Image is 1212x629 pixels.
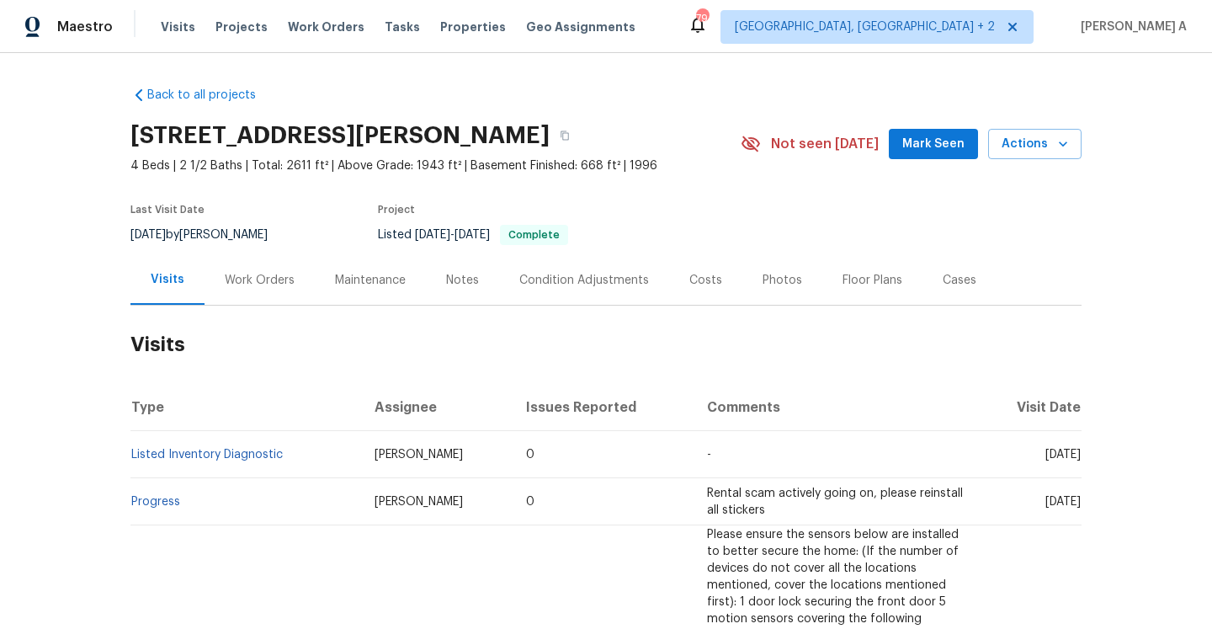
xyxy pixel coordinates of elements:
div: Costs [689,272,722,289]
span: Project [378,205,415,215]
th: Issues Reported [513,384,694,431]
span: Mark Seen [902,134,965,155]
span: Visits [161,19,195,35]
h2: Visits [130,306,1082,384]
div: 79 [696,10,708,27]
button: Mark Seen [889,129,978,160]
h2: [STREET_ADDRESS][PERSON_NAME] [130,127,550,144]
div: Notes [446,272,479,289]
span: [PERSON_NAME] A [1074,19,1187,35]
a: Listed Inventory Diagnostic [131,449,283,461]
button: Copy Address [550,120,580,151]
span: Rental scam actively going on, please reinstall all stickers [707,488,963,516]
span: 0 [526,496,534,508]
div: Condition Adjustments [519,272,649,289]
span: Maestro [57,19,113,35]
span: 4 Beds | 2 1/2 Baths | Total: 2611 ft² | Above Grade: 1943 ft² | Basement Finished: 668 ft² | 1996 [130,157,741,174]
span: Work Orders [288,19,364,35]
span: - [707,449,711,461]
div: by [PERSON_NAME] [130,225,288,245]
span: [PERSON_NAME] [375,449,463,461]
span: [GEOGRAPHIC_DATA], [GEOGRAPHIC_DATA] + 2 [735,19,995,35]
th: Type [130,384,361,431]
span: [DATE] [130,229,166,241]
div: Work Orders [225,272,295,289]
span: [DATE] [1045,449,1081,461]
span: Actions [1002,134,1068,155]
a: Progress [131,496,180,508]
div: Visits [151,271,184,288]
span: 0 [526,449,534,461]
div: Floor Plans [843,272,902,289]
div: Cases [943,272,976,289]
button: Actions [988,129,1082,160]
a: Back to all projects [130,87,292,104]
span: Listed [378,229,568,241]
span: [DATE] [454,229,490,241]
span: Complete [502,230,566,240]
span: Projects [215,19,268,35]
span: [PERSON_NAME] [375,496,463,508]
span: - [415,229,490,241]
th: Comments [694,384,979,431]
div: Photos [763,272,802,289]
th: Assignee [361,384,513,431]
span: Not seen [DATE] [771,136,879,152]
th: Visit Date [979,384,1082,431]
span: [DATE] [1045,496,1081,508]
span: Tasks [385,21,420,33]
span: Geo Assignments [526,19,635,35]
span: Last Visit Date [130,205,205,215]
span: [DATE] [415,229,450,241]
span: Properties [440,19,506,35]
div: Maintenance [335,272,406,289]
